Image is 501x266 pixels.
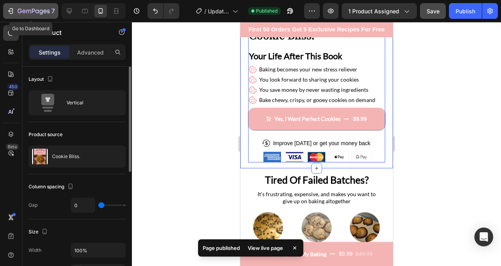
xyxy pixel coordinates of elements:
[19,75,135,82] p: Bake chewy, crispy, or gooey cookies on demand
[25,152,128,164] strong: Tired Of Failed Batches?
[29,131,63,138] div: Product source
[52,154,80,159] p: Cookie Bliss.
[45,130,63,140] img: gempages_581998527157109400-381b0f76-ee04-445d-93a7-0763f4358aba.png
[474,228,493,246] div: Open Intercom Messenger
[8,188,145,223] img: image_demo.jpg
[39,48,61,56] p: Settings
[29,74,55,85] div: Layout
[456,7,475,15] div: Publish
[98,226,113,238] div: $9.99
[6,144,19,150] div: Beta
[203,244,240,252] p: Page published
[71,243,125,257] input: Auto
[23,130,41,140] img: gempages_581998527157109400-d1c516b6-64d7-44c2-80be-bbfb8974fe66.png
[7,84,19,90] div: 450
[8,86,145,108] button: Yes, I Want Perfect Cookies
[38,28,105,37] p: Product
[17,169,135,175] span: It's frustrating, expensive, and makes you want to
[29,227,86,237] div: Yes, Improve My Baking
[29,227,49,237] div: Size
[348,7,399,15] span: 1 product assigned
[29,247,41,254] div: Width
[342,3,417,19] button: 1 product assigned
[112,93,127,101] div: $9.99
[449,3,482,19] button: Publish
[29,182,75,192] div: Column spacing
[148,3,179,19] div: Undo/Redo
[9,26,144,42] p: Your Life After This Book
[112,130,130,140] img: gempages_581998527157109400-eba3a861-3774-46bb-b478-70aa73e0a7d3.png
[67,94,114,112] div: Vertical
[77,48,104,56] p: Advanced
[240,22,393,266] iframe: Design area
[19,64,128,71] p: You save money by never wasting ingredients
[420,3,446,19] button: Save
[67,130,85,140] img: gempages_581998527157109400-191cbd31-1de3-4c97-bb78-5f07bd473ec5.png
[256,7,278,15] span: Published
[42,176,110,182] span: give up on baking altogether
[427,8,440,15] span: Save
[115,226,133,238] div: $49.99
[19,44,117,51] p: Baking becomes your new stress reliever
[3,3,58,19] button: 7
[34,93,100,100] div: Yes, I Want Perfect Cookies
[33,117,130,126] p: Improve [DATE] or get your money back
[90,130,107,140] img: gempages_581998527157109400-495707a4-4ba6-4f55-ae28-c9ee4f92e3ee.png
[243,242,288,253] div: View live page
[204,7,206,15] span: /
[29,202,38,209] div: Gap
[1,3,152,12] p: First 50 Orders Get 5 Exclusive Recipes For Free
[208,7,229,15] span: Updated Page V5
[32,149,48,164] img: product feature img
[51,6,55,16] p: 7
[71,198,95,212] input: Auto
[19,54,119,61] p: You look forward to sharing your cookies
